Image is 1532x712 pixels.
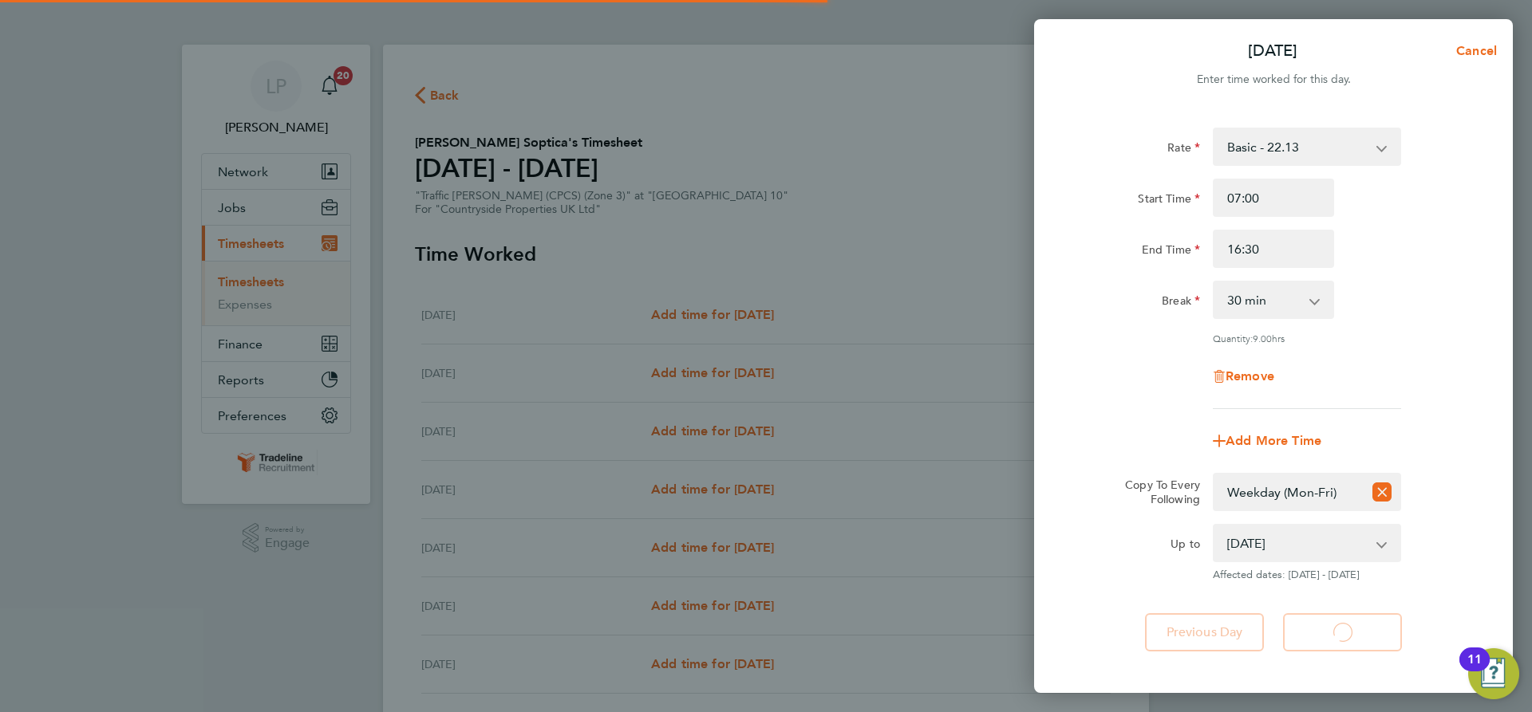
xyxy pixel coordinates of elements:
span: Remove [1226,368,1274,384]
div: 11 [1467,659,1482,680]
span: Affected dates: [DATE] - [DATE] [1213,568,1401,581]
div: Quantity: hrs [1213,332,1401,344]
span: 9.00 [1253,332,1272,344]
span: Cancel [1451,43,1497,58]
input: E.g. 08:00 [1213,179,1334,217]
button: Add More Time [1213,435,1321,447]
label: Up to [1171,537,1200,556]
label: Copy To Every Following [1112,478,1200,506]
span: Add More Time [1226,433,1321,448]
label: Break [1162,293,1200,313]
label: Rate [1167,140,1200,159]
label: End Time [1142,242,1200,262]
button: Remove [1213,370,1274,383]
div: Enter time worked for this day. [1034,70,1513,89]
p: [DATE] [1248,40,1297,62]
button: Cancel [1431,35,1513,67]
input: E.g. 18:00 [1213,230,1334,268]
button: Open Resource Center, 11 new notifications [1468,648,1519,699]
button: Reset selection [1372,474,1392,509]
label: Start Time [1138,191,1200,210]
